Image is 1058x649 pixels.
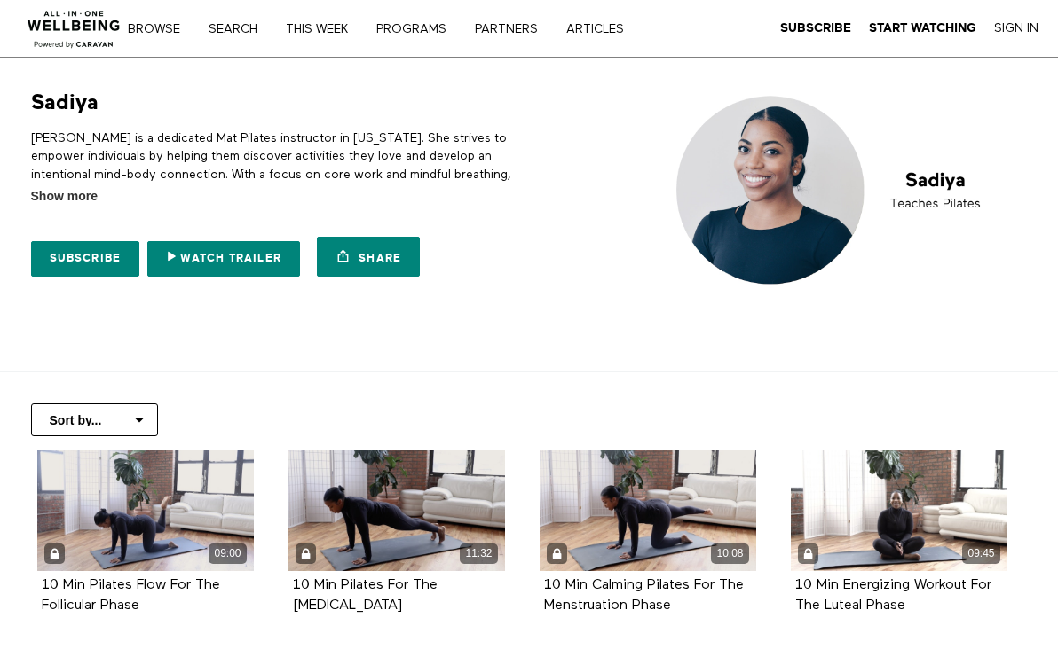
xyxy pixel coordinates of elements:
div: 09:45 [962,543,1000,564]
img: Sadiya [665,89,1028,293]
a: ARTICLES [560,23,643,35]
a: Watch Trailer [147,241,300,277]
div: 09:00 [209,543,247,564]
a: Subscribe [780,20,851,36]
a: 10 Min Pilates Flow For The Follicular Phase [42,578,220,612]
a: Subscribe [31,241,140,277]
a: 10 Min Energizing Workout For The Luteal Phase 09:45 [791,450,1007,571]
a: 10 Min Pilates Flow For The Follicular Phase 09:00 [37,450,254,571]
h1: Sadiya [31,89,99,116]
strong: 10 Min Energizing Workout For The Luteal Phase [795,578,991,613]
a: 10 Min Pilates For The Menstrual Cycle 11:32 [288,450,505,571]
a: PROGRAMS [370,23,465,35]
a: Browse [122,23,199,35]
a: THIS WEEK [280,23,367,35]
nav: Primary [140,20,660,37]
strong: Subscribe [780,21,851,35]
a: 10 Min Calming Pilates For The Menstruation Phase 10:08 [540,450,756,571]
strong: 10 Min Pilates For The Menstrual Cycle [293,578,438,613]
span: Show more [31,187,98,206]
a: Sign In [994,20,1038,36]
a: Search [202,23,276,35]
strong: Start Watching [869,21,976,35]
strong: 10 Min Pilates Flow For The Follicular Phase [42,578,220,613]
div: 10:08 [711,543,749,564]
a: Share [317,237,420,277]
strong: 10 Min Calming Pilates For The Menstruation Phase [544,578,744,613]
div: 11:32 [460,543,498,564]
a: Start Watching [869,20,976,36]
p: [PERSON_NAME] is a dedicated Mat Pilates instructor in [US_STATE]. She strives to empower individ... [31,129,523,201]
a: 10 Min Energizing Workout For The Luteal Phase [795,578,991,612]
a: 10 Min Pilates For The [MEDICAL_DATA] [293,578,438,612]
a: 10 Min Calming Pilates For The Menstruation Phase [544,578,744,612]
a: PARTNERS [469,23,557,35]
